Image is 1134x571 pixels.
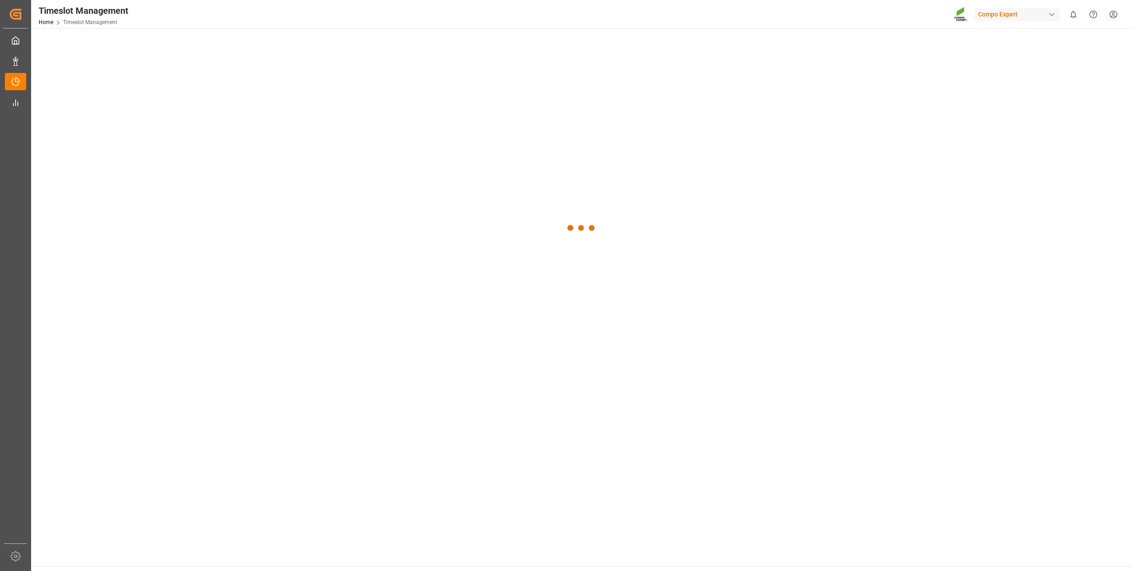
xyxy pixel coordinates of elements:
a: Home [39,19,53,25]
div: Timeslot Management [39,4,128,17]
button: Compo Expert [974,6,1063,23]
div: Compo Expert [974,8,1060,21]
button: Help Center [1083,4,1103,24]
button: show 0 new notifications [1063,4,1083,24]
img: Screenshot%202023-09-29%20at%2010.02.21.png_1712312052.png [954,7,968,22]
